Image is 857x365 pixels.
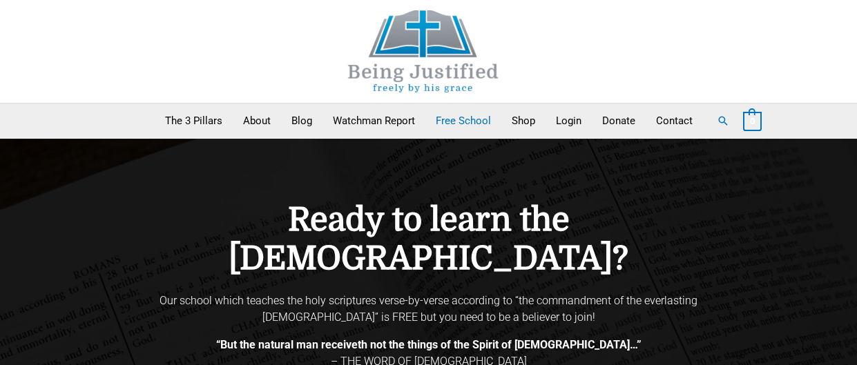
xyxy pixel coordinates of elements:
[750,116,755,126] span: 0
[646,103,703,138] a: Contact
[592,103,646,138] a: Donate
[139,293,719,326] p: Our school which teaches the holy scriptures verse-by-verse according to “the commandment of the ...
[546,103,592,138] a: Login
[281,103,322,138] a: Blog
[139,201,719,279] h4: Ready to learn the [DEMOGRAPHIC_DATA]?
[216,338,642,351] b: “But the natural man receiveth not the things of the Spirit of [DEMOGRAPHIC_DATA]…”
[322,103,425,138] a: Watchman Report
[320,10,527,92] img: Being Justified
[155,103,703,138] nav: Primary Site Navigation
[717,115,729,127] a: Search button
[155,103,233,138] a: The 3 Pillars
[743,115,762,127] a: View Shopping Cart, empty
[233,103,281,138] a: About
[501,103,546,138] a: Shop
[425,103,501,138] a: Free School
